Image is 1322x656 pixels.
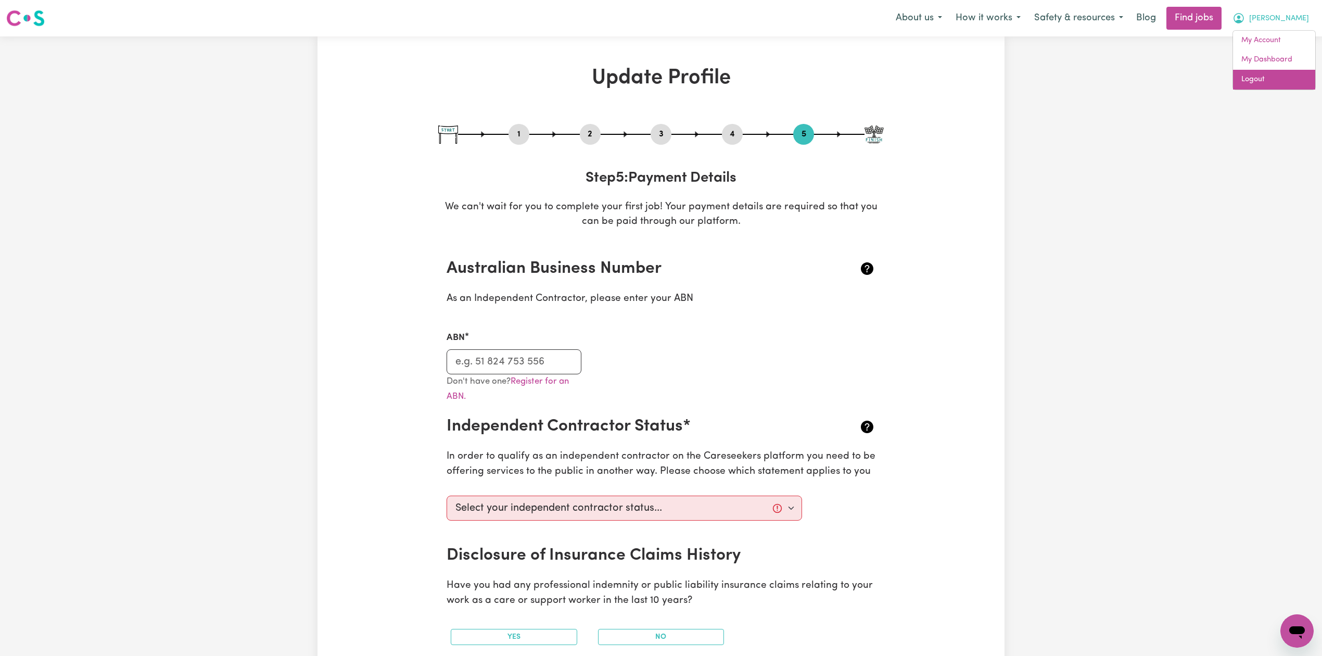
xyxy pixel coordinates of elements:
button: Go to step 2 [580,128,601,141]
h2: Australian Business Number [447,259,804,279]
p: We can't wait for you to complete your first job! Your payment details are required so that you c... [438,200,884,230]
button: Go to step 5 [793,128,814,141]
button: My Account [1226,7,1316,29]
small: Don't have one? [447,377,569,401]
a: My Dashboard [1233,50,1315,70]
a: Find jobs [1166,7,1222,30]
img: Careseekers logo [6,9,45,28]
h2: Disclosure of Insurance Claims History [447,546,804,565]
button: Safety & resources [1027,7,1130,29]
button: No [598,629,724,645]
p: Have you had any professional indemnity or public liability insurance claims relating to your wor... [447,578,875,609]
a: Register for an ABN. [447,377,569,401]
a: Careseekers logo [6,6,45,30]
div: My Account [1232,30,1316,90]
p: As an Independent Contractor, please enter your ABN [447,292,875,307]
button: Yes [451,629,577,645]
button: Go to step 3 [651,128,671,141]
iframe: Button to launch messaging window [1280,614,1314,648]
span: [PERSON_NAME] [1249,13,1309,24]
p: In order to qualify as an independent contractor on the Careseekers platform you need to be offer... [447,449,875,480]
h3: Step 5 : Payment Details [438,170,884,187]
button: Go to step 4 [722,128,743,141]
h2: Independent Contractor Status* [447,417,804,436]
button: Go to step 1 [509,128,529,141]
input: e.g. 51 824 753 556 [447,349,581,374]
a: Blog [1130,7,1162,30]
h1: Update Profile [438,66,884,91]
button: About us [889,7,949,29]
a: Logout [1233,70,1315,90]
button: How it works [949,7,1027,29]
a: My Account [1233,31,1315,51]
label: ABN [447,331,465,345]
